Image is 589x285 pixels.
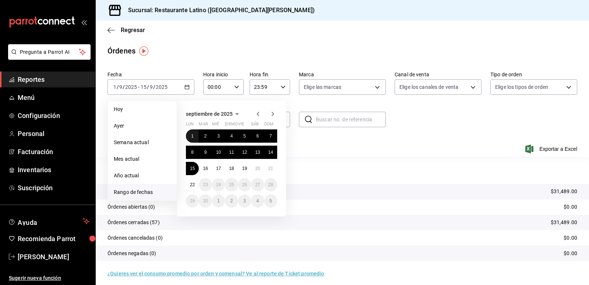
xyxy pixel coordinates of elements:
[229,166,234,171] abbr: 18 de septiembre de 2025
[269,133,272,139] abbr: 7 de septiembre de 2025
[242,150,247,155] abbr: 12 de septiembre de 2025
[264,129,277,143] button: 7 de septiembre de 2025
[395,72,482,77] label: Canal de venta
[114,172,171,180] span: Año actual
[18,111,89,121] span: Configuración
[186,110,241,118] button: septiembre de 2025
[216,182,221,187] abbr: 24 de septiembre de 2025
[190,182,195,187] abbr: 22 de septiembre de 2025
[255,150,260,155] abbr: 13 de septiembre de 2025
[18,93,89,102] span: Menú
[225,162,238,175] button: 18 de septiembre de 2025
[123,84,125,90] span: /
[190,198,195,204] abbr: 29 de septiembre de 2025
[255,166,260,171] abbr: 20 de septiembre de 2025
[238,194,251,208] button: 3 de octubre de 2025
[203,166,208,171] abbr: 16 de septiembre de 2025
[114,122,171,130] span: Ayer
[316,112,386,127] input: Buscar no. de referencia
[225,129,238,143] button: 4 de septiembre de 2025
[18,183,89,193] span: Suscripción
[186,122,194,129] abbr: lunes
[114,139,171,146] span: Semana actual
[216,150,221,155] abbr: 10 de septiembre de 2025
[125,84,137,90] input: ----
[147,84,149,90] span: /
[186,146,199,159] button: 8 de septiembre de 2025
[304,83,341,91] span: Elige las marcas
[264,178,277,191] button: 28 de septiembre de 2025
[238,162,251,175] button: 19 de septiembre de 2025
[250,72,290,77] label: Hora fin
[203,198,208,204] abbr: 30 de septiembre de 2025
[243,133,246,139] abbr: 5 de septiembre de 2025
[81,19,87,25] button: open_drawer_menu
[18,165,89,175] span: Inventarios
[107,219,160,226] p: Órdenes cerradas (57)
[264,162,277,175] button: 21 de septiembre de 2025
[217,133,220,139] abbr: 3 de septiembre de 2025
[199,194,212,208] button: 30 de septiembre de 2025
[212,146,225,159] button: 10 de septiembre de 2025
[490,72,577,77] label: Tipo de orden
[203,182,208,187] abbr: 23 de septiembre de 2025
[107,203,155,211] p: Órdenes abiertas (0)
[107,271,324,277] a: ¿Quieres ver el consumo promedio por orden y comensal? Ve al reporte de Ticket promedio
[251,178,264,191] button: 27 de septiembre de 2025
[230,133,233,139] abbr: 4 de septiembre de 2025
[155,84,168,90] input: ----
[268,166,273,171] abbr: 21 de septiembre de 2025
[191,150,194,155] abbr: 8 de septiembre de 2025
[186,162,199,175] button: 15 de septiembre de 2025
[225,178,238,191] button: 25 de septiembre de 2025
[107,166,577,175] p: Resumen
[212,162,225,175] button: 17 de septiembre de 2025
[242,182,247,187] abbr: 26 de septiembre de 2025
[20,48,79,56] span: Pregunta a Parrot AI
[199,178,212,191] button: 23 de septiembre de 2025
[204,150,207,155] abbr: 9 de septiembre de 2025
[527,145,577,153] span: Exportar a Excel
[186,111,233,117] span: septiembre de 2025
[251,129,264,143] button: 6 de septiembre de 2025
[251,122,259,129] abbr: sábado
[225,194,238,208] button: 2 de octubre de 2025
[212,178,225,191] button: 24 de septiembre de 2025
[564,203,577,211] p: $0.00
[121,27,145,34] span: Regresar
[199,146,212,159] button: 9 de septiembre de 2025
[264,194,277,208] button: 5 de octubre de 2025
[203,72,244,77] label: Hora inicio
[212,122,219,129] abbr: miércoles
[107,234,163,242] p: Órdenes canceladas (0)
[117,84,119,90] span: /
[225,122,268,129] abbr: jueves
[199,122,208,129] abbr: martes
[18,217,80,226] span: Ayuda
[399,83,458,91] span: Elige los canales de venta
[18,129,89,139] span: Personal
[212,129,225,143] button: 3 de septiembre de 2025
[113,84,117,90] input: --
[217,198,220,204] abbr: 1 de octubre de 2025
[18,74,89,84] span: Reportes
[216,166,221,171] abbr: 17 de septiembre de 2025
[229,150,234,155] abbr: 11 de septiembre de 2025
[149,84,153,90] input: --
[138,84,140,90] span: -
[190,166,195,171] abbr: 15 de septiembre de 2025
[242,166,247,171] abbr: 19 de septiembre de 2025
[225,146,238,159] button: 11 de septiembre de 2025
[251,146,264,159] button: 13 de septiembre de 2025
[551,219,577,226] p: $31,489.00
[107,72,194,77] label: Fecha
[229,182,234,187] abbr: 25 de septiembre de 2025
[238,129,251,143] button: 5 de septiembre de 2025
[119,84,123,90] input: --
[186,178,199,191] button: 22 de septiembre de 2025
[256,133,259,139] abbr: 6 de septiembre de 2025
[5,53,91,61] a: Pregunta a Parrot AI
[264,146,277,159] button: 14 de septiembre de 2025
[139,46,148,56] img: Tooltip marker
[114,155,171,163] span: Mes actual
